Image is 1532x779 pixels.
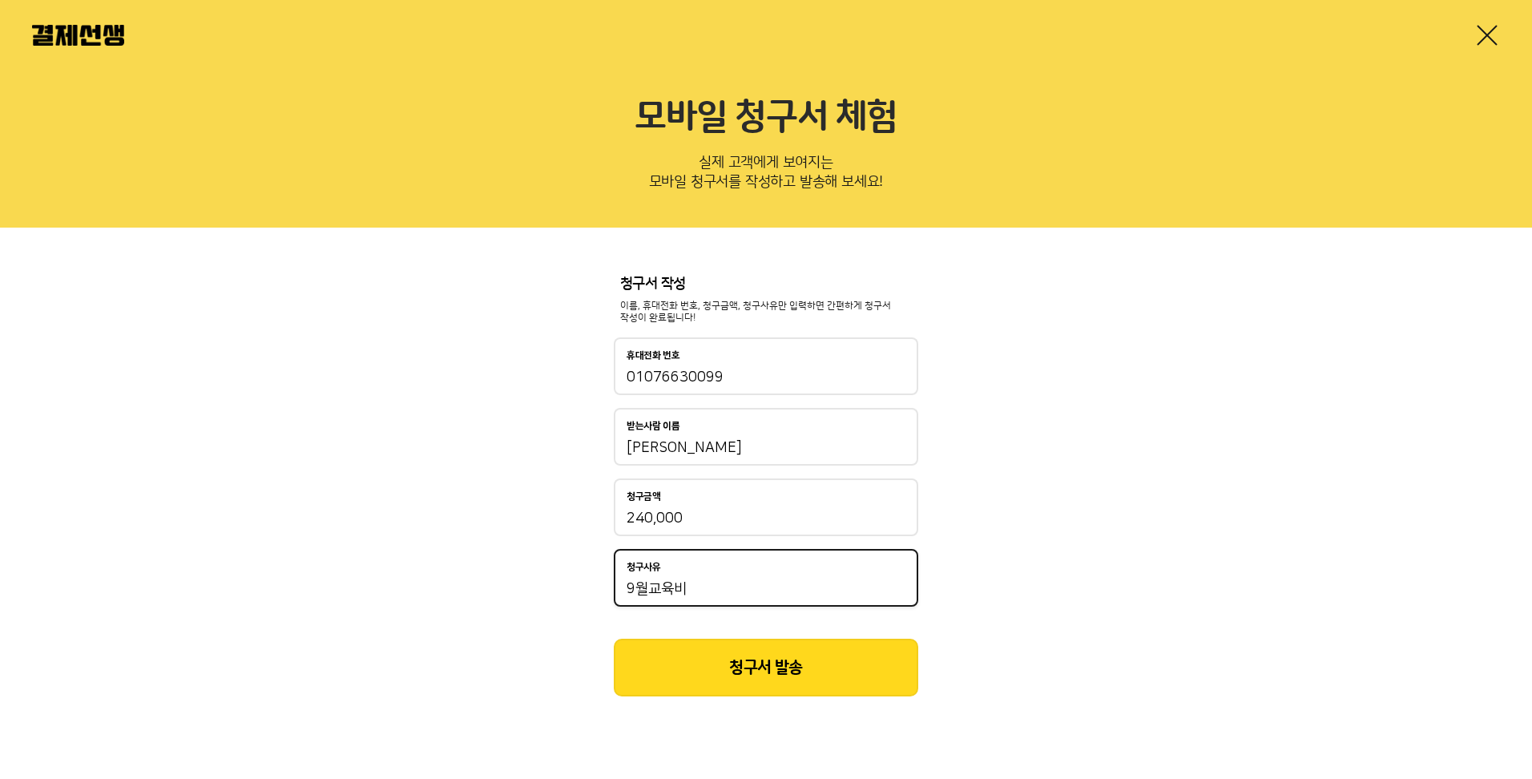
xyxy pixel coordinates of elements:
[627,491,661,503] p: 청구금액
[32,149,1500,202] p: 실제 고객에게 보여지는 모바일 청구서를 작성하고 발송해 보세요!
[627,562,661,573] p: 청구사유
[627,438,905,458] input: 받는사람 이름
[32,96,1500,139] h2: 모바일 청구서 체험
[620,300,912,325] p: 이름, 휴대전화 번호, 청구금액, 청구사유만 입력하면 간편하게 청구서 작성이 완료됩니다!
[32,25,124,46] img: 결제선생
[627,368,905,387] input: 휴대전화 번호
[627,350,680,361] p: 휴대전화 번호
[627,509,905,528] input: 청구금액
[620,276,912,293] p: 청구서 작성
[627,421,680,432] p: 받는사람 이름
[627,579,905,599] input: 청구사유
[614,639,918,696] button: 청구서 발송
